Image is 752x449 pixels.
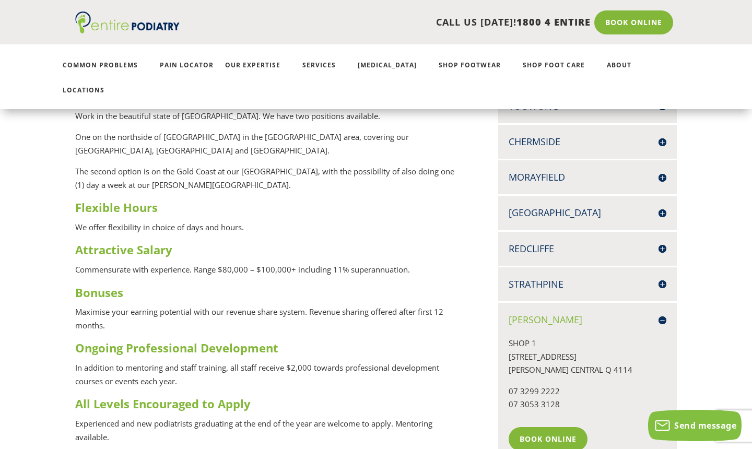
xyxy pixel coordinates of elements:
[75,285,123,300] strong: Bonuses
[75,110,465,131] p: Work in the beautiful state of [GEOGRAPHIC_DATA]. We have two positions available.
[509,206,666,219] h4: [GEOGRAPHIC_DATA]
[75,340,278,356] strong: Ongoing Professional Development
[63,62,148,84] a: Common Problems
[75,25,180,36] a: Entire Podiatry
[75,396,251,411] strong: All Levels Encouraged to Apply
[75,242,172,257] strong: Attractive Salary
[594,10,673,34] a: Book Online
[302,62,346,84] a: Services
[63,87,115,109] a: Locations
[509,278,666,291] h4: Strathpine
[75,165,465,199] p: The second option is on the Gold Coast at our [GEOGRAPHIC_DATA], with the possibility of also doi...
[75,131,465,165] p: One on the northside of [GEOGRAPHIC_DATA] in the [GEOGRAPHIC_DATA] area, covering our [GEOGRAPHIC...
[516,16,591,28] span: 1800 4 ENTIRE
[509,313,666,326] h4: [PERSON_NAME]
[509,171,666,184] h4: Morayfield
[75,305,465,340] p: Maximise your earning potential with our revenue share system. Revenue sharing offered after firs...
[75,221,465,242] p: We offer flexibility in choice of days and hours.
[523,62,595,84] a: Shop Foot Care
[225,62,291,84] a: Our Expertise
[509,385,666,419] p: 07 3299 2222 07 3053 3128
[358,62,427,84] a: [MEDICAL_DATA]
[75,11,180,33] img: logo (1)
[75,263,465,285] p: Commensurate with experience. Range $80,000 – $100,000+ including 11% superannuation.
[75,361,465,396] p: In addition to mentoring and staff training, all staff receive $2,000 towards professional develo...
[607,62,642,84] a: About
[439,62,511,84] a: Shop Footwear
[75,199,158,215] strong: Flexible Hours
[648,410,742,441] button: Send message
[160,62,214,84] a: Pain Locator
[214,16,591,29] p: CALL US [DATE]!
[509,337,666,385] p: SHOP 1 [STREET_ADDRESS] [PERSON_NAME] CENTRAL Q 4114
[509,135,666,148] h4: Chermside
[674,420,736,431] span: Send message
[509,242,666,255] h4: Redcliffe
